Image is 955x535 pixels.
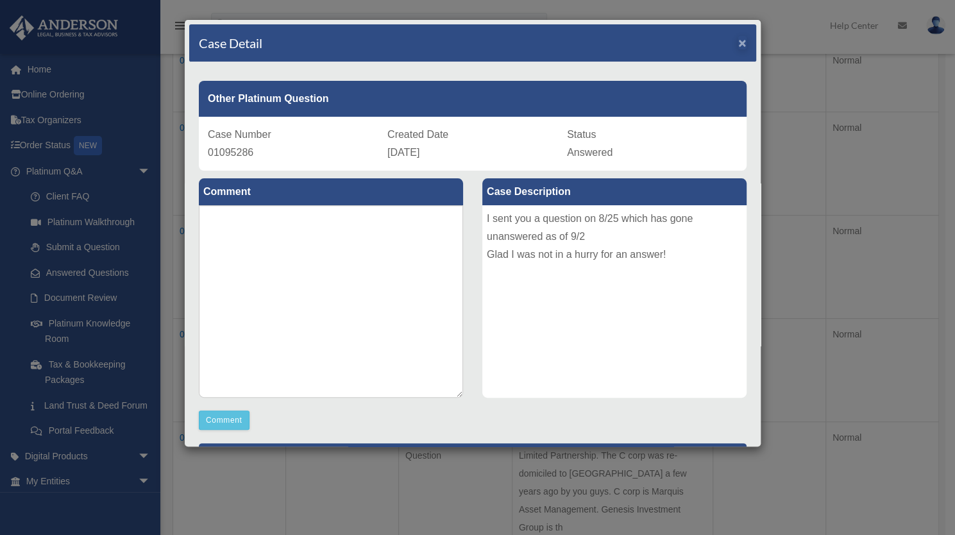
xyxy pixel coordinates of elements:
label: Case Description [482,178,747,205]
span: Status [567,129,596,140]
p: [PERSON_NAME] Advisors [199,443,747,475]
span: [DATE] [387,147,419,158]
span: Case Number [208,129,271,140]
div: Other Platinum Question [199,81,747,117]
span: Created Date [387,129,448,140]
h4: Case Detail [199,34,262,52]
label: Comment [199,178,463,205]
button: Close [738,36,747,49]
span: Answered [567,147,613,158]
span: 01095286 [208,147,253,158]
button: Comment [199,411,249,430]
span: × [738,35,747,50]
div: I sent you a question on 8/25 which has gone unanswered as of 9/2 Glad I was not in a hurry for a... [482,205,747,398]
